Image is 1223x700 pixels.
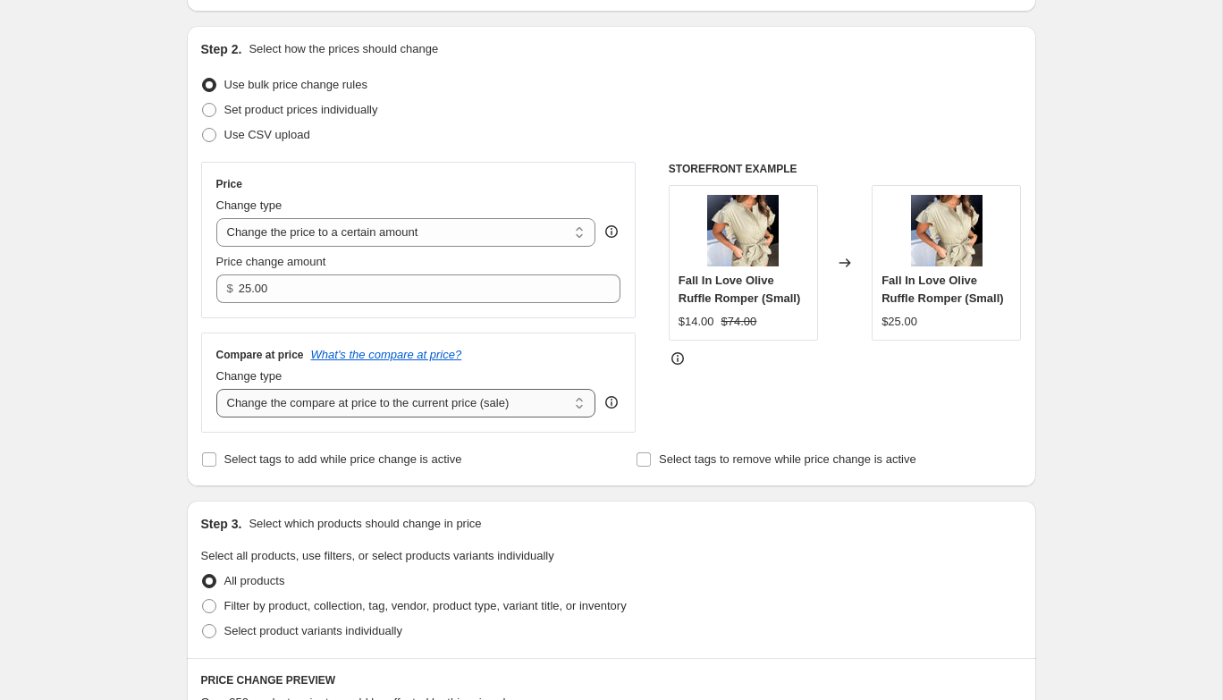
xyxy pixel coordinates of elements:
p: Select how the prices should change [249,40,438,58]
div: help [603,223,620,240]
div: $14.00 [679,313,714,331]
h6: STOREFRONT EXAMPLE [669,162,1022,176]
strike: $74.00 [721,313,757,331]
h6: PRICE CHANGE PREVIEW [201,673,1022,687]
div: $25.00 [881,313,917,331]
h2: Step 2. [201,40,242,58]
span: Filter by product, collection, tag, vendor, product type, variant title, or inventory [224,599,627,612]
span: All products [224,574,285,587]
h3: Compare at price [216,348,304,362]
input: 80.00 [239,274,594,303]
h3: Price [216,177,242,191]
span: Price change amount [216,255,326,268]
p: Select which products should change in price [249,515,481,533]
button: What's the compare at price? [311,348,462,361]
span: Use CSV upload [224,128,310,141]
span: Select all products, use filters, or select products variants individually [201,549,554,562]
span: Select tags to add while price change is active [224,452,462,466]
span: Set product prices individually [224,103,378,116]
span: Select product variants individually [224,624,402,637]
span: Fall In Love Olive Ruffle Romper (Small) [881,274,1004,305]
h2: Step 3. [201,515,242,533]
span: Change type [216,198,283,212]
img: IMG_4086_jpg_3a5d5f60-525a-4e3e-805a-6ef606b8880e_80x.jpg [911,195,983,266]
span: Use bulk price change rules [224,78,367,91]
span: Change type [216,369,283,383]
div: help [603,393,620,411]
span: Select tags to remove while price change is active [659,452,916,466]
span: $ [227,282,233,295]
span: Fall In Love Olive Ruffle Romper (Small) [679,274,801,305]
img: IMG_4086_jpg_3a5d5f60-525a-4e3e-805a-6ef606b8880e_80x.jpg [707,195,779,266]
